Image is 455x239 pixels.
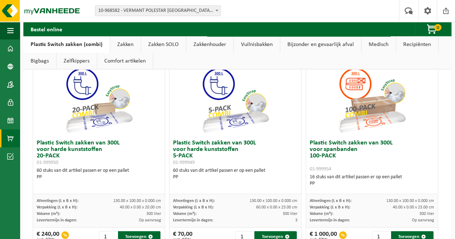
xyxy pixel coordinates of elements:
a: Recipiënten [396,36,438,53]
span: 60.00 x 0.00 x 23.00 cm [256,205,297,210]
div: 60 stuks van dit artikel passen er op een pallet [37,167,161,180]
span: Verpakking (L x B x H): [37,205,77,210]
a: Zakken SOLO [141,36,186,53]
span: 300 liter [419,212,434,216]
span: Levertermijn in dagen: [37,218,77,222]
span: 01-999954 [310,166,331,172]
span: 40.00 x 0.00 x 20.00 cm [120,205,161,210]
a: Medisch [361,36,396,53]
h3: Plastic Switch zakken van 300L voor spanbanden 100-PACK [310,140,434,172]
span: 01-999949 [173,160,195,165]
span: Verpakking (L x B x H): [310,205,350,210]
span: 10-968582 - VERMANT POLESTAR ANTWERPEN - WIJNEGEM [95,6,220,16]
span: 300 liter [146,212,161,216]
span: 10-968582 - VERMANT POLESTAR ANTWERPEN - WIJNEGEM [95,5,221,16]
span: 130.00 x 100.00 x 0.000 cm [113,199,161,203]
span: 3 [295,218,297,222]
a: Zelfkippers [56,53,97,69]
a: Zakkenhouder [186,36,233,53]
div: PP [173,174,297,180]
span: Levertermijn in dagen: [310,218,350,222]
span: Verpakking (L x B x H): [173,205,214,210]
span: 0 [434,24,441,31]
span: Op aanvraag [412,218,434,222]
div: PP [37,174,161,180]
a: Plastic Switch zakken (combi) [23,36,110,53]
span: Volume (m³): [37,212,60,216]
span: Op aanvraag [139,218,161,222]
h3: Plastic Switch zakken van 300L voor harde kunststoffen 5-PACK [173,140,297,166]
span: 01-999950 [37,160,58,165]
a: Bigbags [23,53,56,69]
span: Afmetingen (L x B x H): [37,199,78,203]
a: Comfort artikelen [97,53,153,69]
img: 01-999949 [199,64,271,136]
span: Levertermijn in dagen: [173,218,213,222]
span: Volume (m³): [173,212,196,216]
img: 01-999954 [336,64,408,136]
a: Zakken [110,36,141,53]
span: 130.00 x 100.00 x 0.000 cm [250,199,297,203]
div: 16 stuks van dit artikel passen er op een pallet [310,174,434,187]
img: 01-999950 [63,64,135,136]
span: Volume (m³): [310,212,333,216]
span: 300 liter [283,212,297,216]
h3: Plastic Switch zakken van 300L voor harde kunststoffen 20-PACK [37,140,161,166]
span: Afmetingen (L x B x H): [173,199,215,203]
a: Vuilnisbakken [234,36,280,53]
button: 0 [415,22,451,36]
span: Afmetingen (L x B x H): [310,199,351,203]
h2: Bestel online [23,22,69,36]
div: PP [310,180,434,187]
span: 130.00 x 100.00 x 0.000 cm [386,199,434,203]
div: 60 stuks van dit artikel passen er op een pallet [173,167,297,180]
span: 40.00 x 0.00 x 23.00 cm [393,205,434,210]
a: Bijzonder en gevaarlijk afval [280,36,361,53]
